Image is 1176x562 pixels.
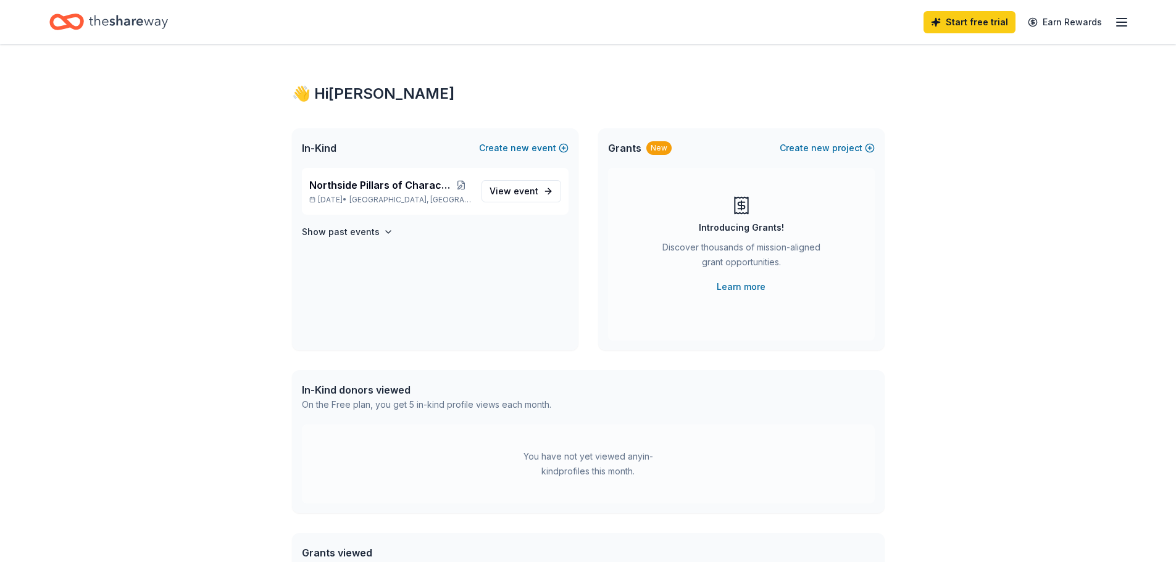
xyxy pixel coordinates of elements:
[511,141,529,155] span: new
[292,84,885,104] div: 👋 Hi [PERSON_NAME]
[302,397,551,412] div: On the Free plan, you get 5 in-kind profile views each month.
[699,220,784,235] div: Introducing Grants!
[302,225,393,239] button: Show past events
[657,240,825,275] div: Discover thousands of mission-aligned grant opportunities.
[511,449,665,479] div: You have not yet viewed any in-kind profiles this month.
[302,141,336,155] span: In-Kind
[646,141,672,155] div: New
[490,184,538,199] span: View
[309,178,451,192] span: Northside Pillars of Character Gala
[302,382,551,397] div: In-Kind donors viewed
[49,7,168,36] a: Home
[479,141,569,155] button: Createnewevent
[1020,11,1109,33] a: Earn Rewards
[302,545,544,560] div: Grants viewed
[482,180,561,202] a: View event
[924,11,1015,33] a: Start free trial
[608,141,641,155] span: Grants
[811,141,830,155] span: new
[309,195,472,205] p: [DATE] •
[514,186,538,196] span: event
[780,141,875,155] button: Createnewproject
[717,279,765,294] a: Learn more
[302,225,380,239] h4: Show past events
[349,195,471,205] span: [GEOGRAPHIC_DATA], [GEOGRAPHIC_DATA]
